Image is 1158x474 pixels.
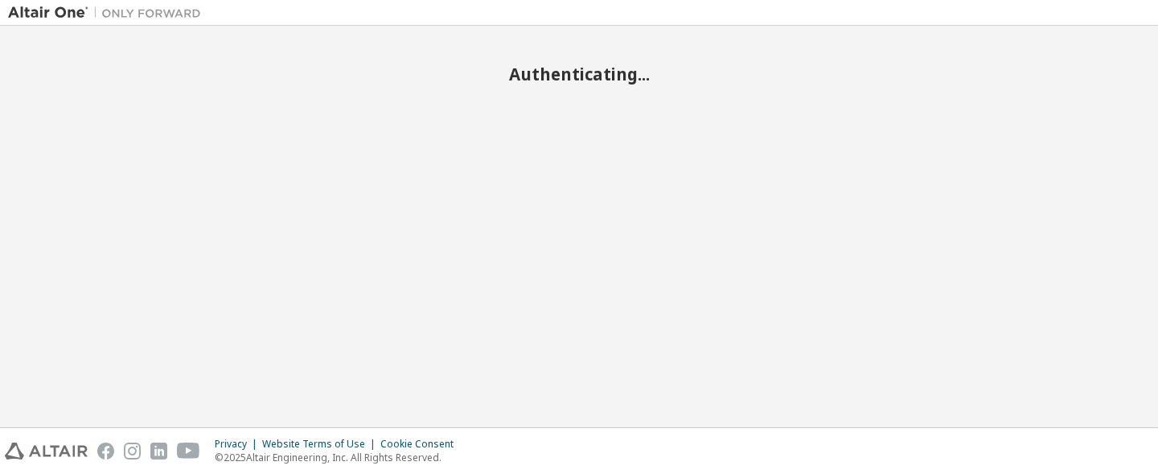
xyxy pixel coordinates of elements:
[124,443,141,460] img: instagram.svg
[97,443,114,460] img: facebook.svg
[5,443,88,460] img: altair_logo.svg
[215,438,262,451] div: Privacy
[150,443,167,460] img: linkedin.svg
[380,438,463,451] div: Cookie Consent
[215,451,463,464] p: © 2025 Altair Engineering, Inc. All Rights Reserved.
[262,438,380,451] div: Website Terms of Use
[8,64,1150,84] h2: Authenticating...
[177,443,200,460] img: youtube.svg
[8,5,209,21] img: Altair One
